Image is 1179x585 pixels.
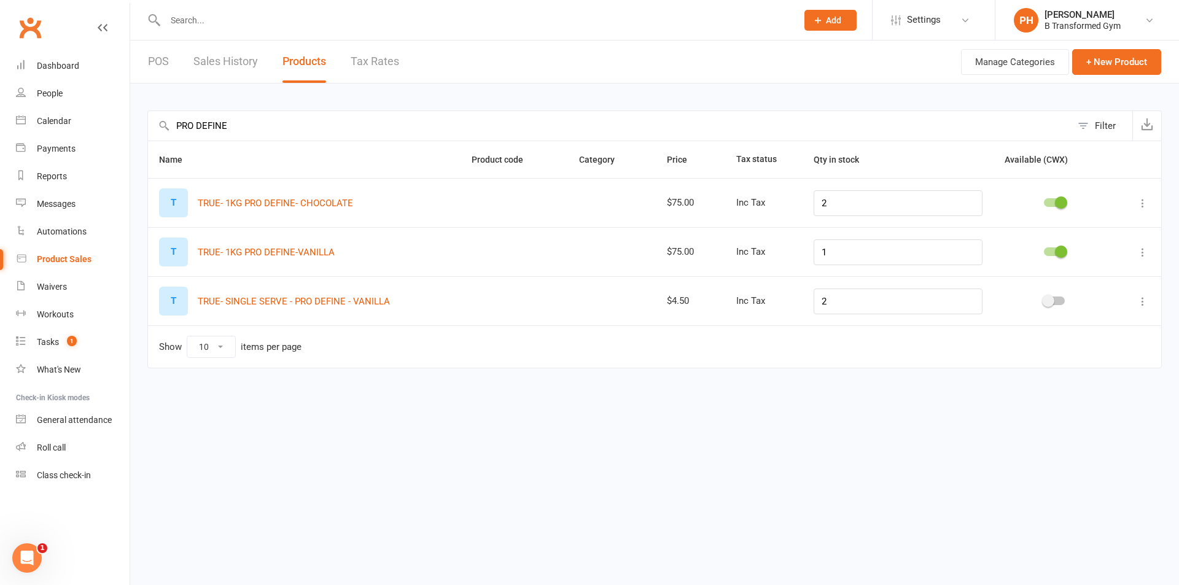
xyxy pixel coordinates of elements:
button: Available (CWX) [1005,152,1081,167]
a: What's New [16,356,130,384]
div: $4.50 [667,296,714,306]
span: 1 [37,543,47,553]
a: Waivers [16,273,130,301]
span: Add [826,15,841,25]
a: Tax Rates [351,41,399,83]
div: Inc Tax [736,247,792,257]
a: Sales History [193,41,258,83]
a: POS [148,41,169,83]
div: TRUE- 1KG PRO DEFINE-VANILLA [159,238,188,266]
div: Payments [37,144,76,153]
span: Category [579,155,628,165]
a: Dashboard [16,52,130,80]
div: $75.00 [667,198,714,208]
div: Calendar [37,116,71,126]
a: General attendance kiosk mode [16,406,130,434]
div: Reports [37,171,67,181]
button: Price [667,152,701,167]
button: Add [804,10,857,31]
a: Payments [16,135,130,163]
span: 1 [67,336,77,346]
div: People [37,88,63,98]
div: Roll call [37,443,66,452]
span: Product code [472,155,537,165]
div: PH [1014,8,1038,33]
button: Name [159,152,196,167]
button: TRUE- 1KG PRO DEFINE-VANILLA [198,245,335,260]
a: Roll call [16,434,130,462]
a: Workouts [16,301,130,328]
div: Class check-in [37,470,91,480]
span: Price [667,155,701,165]
div: Automations [37,227,87,236]
span: Settings [907,6,941,34]
div: items per page [241,342,302,352]
iframe: Intercom live chat [12,543,42,573]
a: Reports [16,163,130,190]
div: Product Sales [37,254,91,264]
div: Tasks [37,337,59,347]
div: Dashboard [37,61,79,71]
a: Messages [16,190,130,218]
div: What's New [37,365,81,374]
div: Workouts [37,309,74,319]
a: Class kiosk mode [16,462,130,489]
div: Show [159,336,302,358]
button: Filter [1072,111,1132,141]
button: + New Product [1072,49,1161,75]
div: TRUE- SINGLE SERVE - PRO DEFINE - VANILLA [159,287,188,316]
button: TRUE- SINGLE SERVE - PRO DEFINE - VANILLA [198,294,390,309]
a: Clubworx [15,12,45,43]
div: [PERSON_NAME] [1045,9,1121,20]
div: General attendance [37,415,112,425]
div: B Transformed Gym [1045,20,1121,31]
div: TRUE- 1KG PRO DEFINE- CHOCOLATE [159,188,188,217]
input: Search... [161,12,788,29]
div: Waivers [37,282,67,292]
a: Tasks 1 [16,328,130,356]
a: Product Sales [16,246,130,273]
button: Category [579,152,628,167]
div: Filter [1095,118,1116,133]
div: Messages [37,199,76,209]
div: Inc Tax [736,198,792,208]
button: Manage Categories [961,49,1069,75]
div: $75.00 [667,247,714,257]
a: People [16,80,130,107]
a: Calendar [16,107,130,135]
span: Available (CWX) [1005,155,1068,165]
button: TRUE- 1KG PRO DEFINE- CHOCOLATE [198,196,353,211]
div: Inc Tax [736,296,792,306]
button: Qty in stock [814,152,873,167]
button: Product code [472,152,537,167]
th: Tax status [725,141,803,178]
span: Name [159,155,196,165]
span: Qty in stock [814,155,873,165]
a: Automations [16,218,130,246]
input: Search by name [148,111,1072,141]
a: Products [282,41,326,83]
